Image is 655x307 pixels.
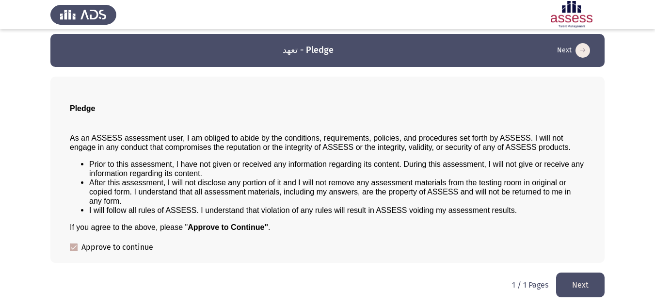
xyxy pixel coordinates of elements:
button: load next page [554,43,593,58]
img: Assess Talent Management logo [50,1,116,28]
span: I will follow all rules of ASSESS. I understand that violation of any rules will result in ASSESS... [89,206,517,214]
p: 1 / 1 Pages [512,280,548,290]
b: Approve to Continue" [188,223,268,231]
span: Prior to this assessment, I have not given or received any information regarding its content. Dur... [89,160,584,178]
span: Approve to continue [81,242,153,253]
span: If you agree to the above, please " . [70,223,270,231]
span: After this assessment, I will not disclose any portion of it and I will not remove any assessment... [89,178,571,205]
h3: تعهد - Pledge [283,44,334,56]
img: Assessment logo of ASSESS Employability - EBI [539,1,605,28]
span: As an ASSESS assessment user, I am obliged to abide by the conditions, requirements, policies, an... [70,134,571,151]
span: Pledge [70,104,95,113]
button: load next page [556,273,605,297]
